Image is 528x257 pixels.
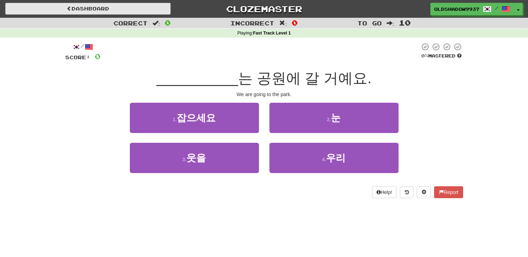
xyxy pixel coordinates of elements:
[130,143,259,173] button: 3.웃을
[165,18,171,27] span: 0
[238,70,372,86] span: 는 공원에 갈 거예요.
[331,112,341,123] span: 눈
[156,70,238,86] span: __________
[65,42,101,51] div: /
[186,153,206,163] span: 웃을
[357,20,382,26] span: To go
[5,3,171,15] a: Dashboard
[387,20,394,26] span: :
[181,3,347,15] a: Clozemaster
[269,143,399,173] button: 4.우리
[113,20,148,26] span: Correct
[95,52,101,61] span: 0
[400,186,413,198] button: Round history (alt+y)
[130,103,259,133] button: 1.잡으세요
[322,157,326,162] small: 4 .
[326,153,345,163] span: 우리
[292,18,298,27] span: 0
[421,53,428,59] span: 0 %
[434,6,479,12] span: OldShadow9937
[279,20,287,26] span: :
[372,186,397,198] button: Help!
[327,117,331,122] small: 2 .
[153,20,160,26] span: :
[65,91,463,98] div: We are going to the park.
[269,103,399,133] button: 2.눈
[399,18,411,27] span: 10
[230,20,274,26] span: Incorrect
[430,3,514,15] a: OldShadow9937 /
[183,157,187,162] small: 3 .
[495,6,498,10] span: /
[173,117,177,122] small: 1 .
[434,186,463,198] button: Report
[65,54,90,60] span: Score:
[253,31,291,36] strong: Fast Track Level 1
[177,112,216,123] span: 잡으세요
[420,53,463,59] div: Mastered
